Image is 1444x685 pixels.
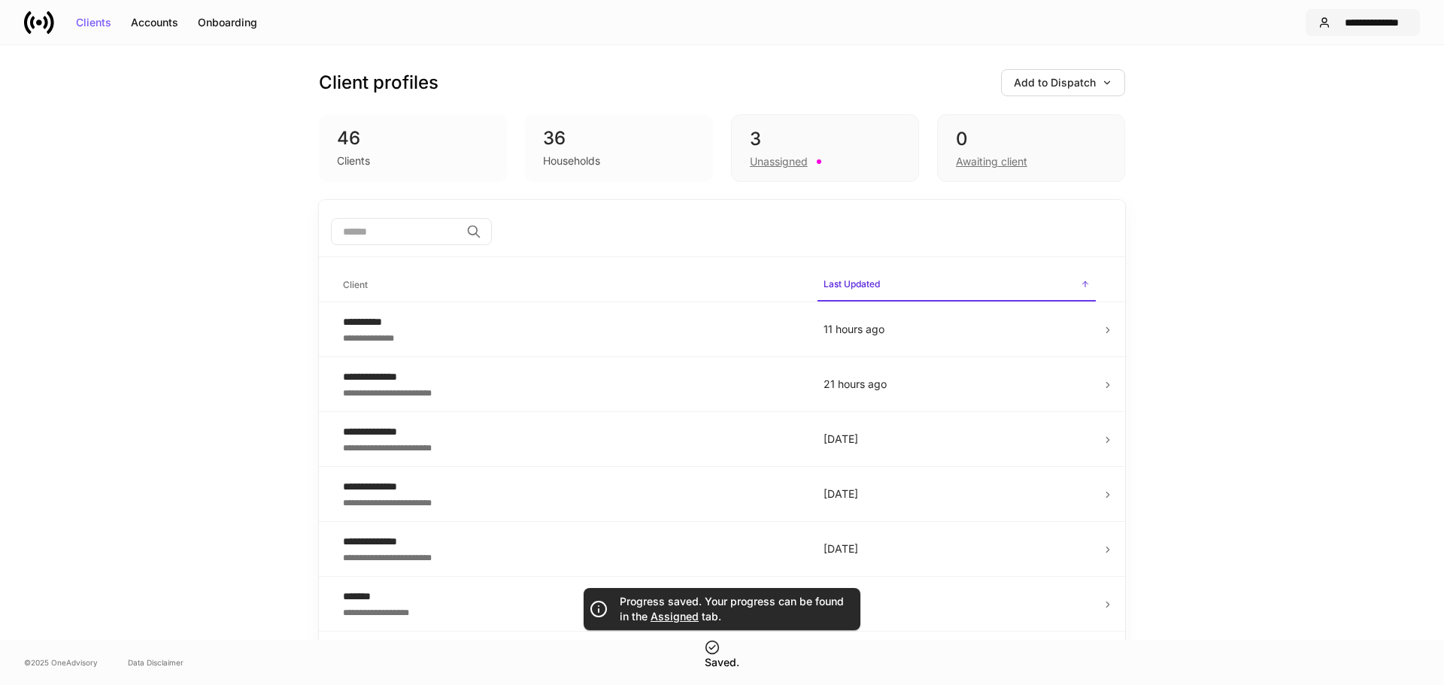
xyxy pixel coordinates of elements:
[824,541,1090,556] p: [DATE]
[824,486,1090,502] p: [DATE]
[705,655,739,670] h5: Saved.
[824,432,1090,447] p: [DATE]
[1014,77,1112,88] div: Add to Dispatch
[24,656,98,668] span: © 2025 OneAdvisory
[198,17,257,28] div: Onboarding
[750,127,900,151] div: 3
[337,270,805,301] span: Client
[824,596,1090,611] p: [DATE]
[824,277,880,291] h6: Last Updated
[128,656,184,668] a: Data Disclaimer
[121,11,188,35] button: Accounts
[731,114,919,182] div: 3Unassigned
[818,269,1096,302] span: Last Updated
[543,126,695,150] div: 36
[824,322,1090,337] p: 11 hours ago
[543,153,600,168] div: Households
[131,17,178,28] div: Accounts
[337,126,489,150] div: 46
[620,594,845,624] h5: Progress saved. Your progress can be found in the tab.
[750,154,808,169] div: Unassigned
[343,277,368,292] h6: Client
[956,127,1106,151] div: 0
[337,153,370,168] div: Clients
[1001,69,1125,96] button: Add to Dispatch
[66,11,121,35] button: Clients
[76,17,111,28] div: Clients
[319,71,438,95] h3: Client profiles
[956,154,1027,169] div: Awaiting client
[188,11,267,35] button: Onboarding
[824,377,1090,392] p: 21 hours ago
[651,610,699,623] a: Assigned
[937,114,1125,182] div: 0Awaiting client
